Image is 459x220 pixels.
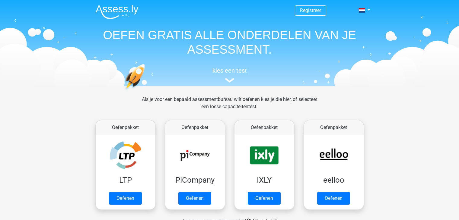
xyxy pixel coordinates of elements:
img: Assessly [96,5,139,19]
a: Oefenen [109,192,142,205]
img: oefenen [124,64,168,118]
img: assessment [225,78,234,83]
div: Als je voor een bepaald assessmentbureau wilt oefenen kies je die hier, of selecteer een losse ca... [137,96,322,118]
a: Oefenen [317,192,350,205]
a: Oefenen [178,192,211,205]
a: Registreer [300,8,321,13]
h1: OEFEN GRATIS ALLE ONDERDELEN VAN JE ASSESSMENT. [91,28,368,57]
h5: kies een test [91,67,368,74]
a: Oefenen [248,192,281,205]
a: kies een test [91,67,368,83]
